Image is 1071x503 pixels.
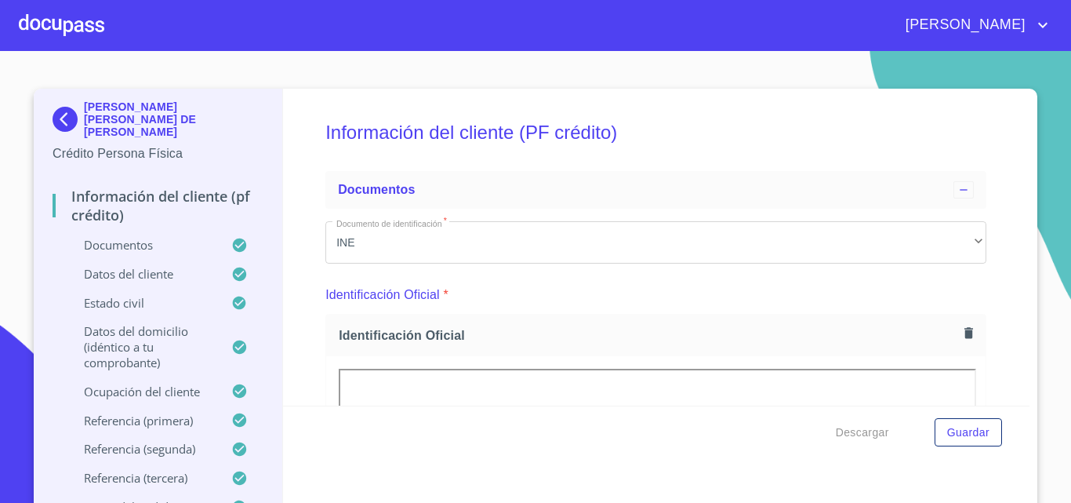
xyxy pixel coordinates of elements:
h5: Información del cliente (PF crédito) [325,100,986,165]
p: [PERSON_NAME] [PERSON_NAME] DE [PERSON_NAME] [84,100,263,138]
span: Descargar [836,423,889,443]
div: INE [325,221,986,264]
button: account of current user [894,13,1052,38]
p: Ocupación del Cliente [53,384,231,399]
div: Documentos [325,171,986,209]
span: Documentos [338,183,415,196]
button: Descargar [830,418,895,447]
div: [PERSON_NAME] [PERSON_NAME] DE [PERSON_NAME] [53,100,263,144]
span: [PERSON_NAME] [894,13,1033,38]
p: Información del cliente (PF crédito) [53,187,263,224]
img: Docupass spot blue [53,107,84,132]
p: Referencia (primera) [53,413,231,428]
button: Guardar [935,418,1002,447]
span: Guardar [947,423,989,443]
p: Crédito Persona Física [53,144,263,163]
p: Estado Civil [53,295,231,311]
p: Referencia (tercera) [53,470,231,486]
p: Identificación Oficial [325,286,440,304]
p: Documentos [53,237,231,253]
span: Identificación Oficial [339,327,958,344]
p: Datos del domicilio (idéntico a tu comprobante) [53,323,231,370]
p: Datos del cliente [53,266,231,282]
p: Referencia (segunda) [53,441,231,457]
